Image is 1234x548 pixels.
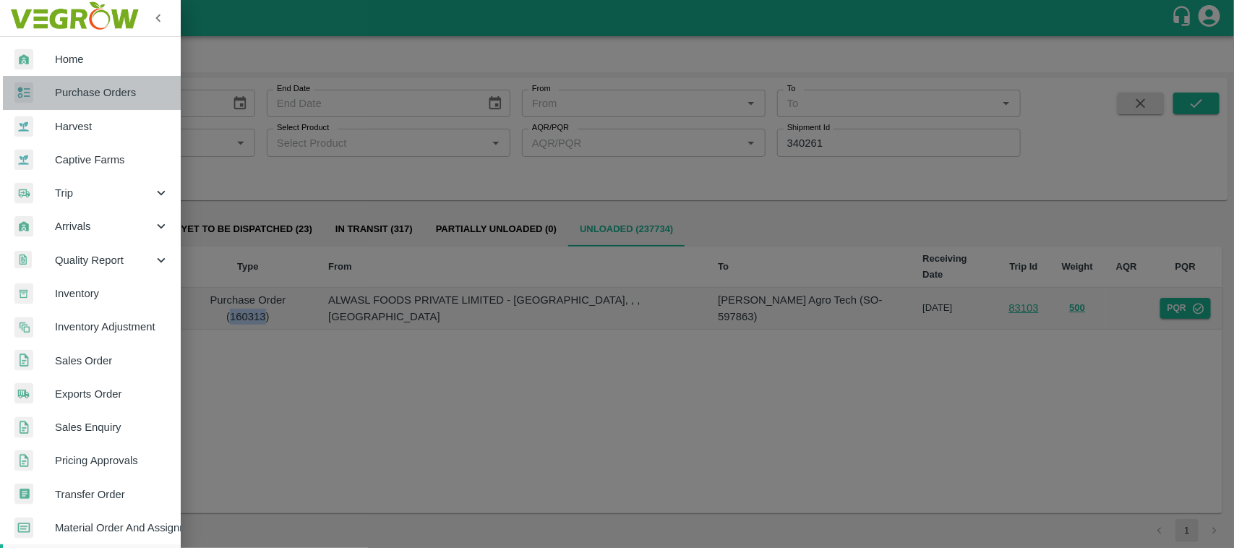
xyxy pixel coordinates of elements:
[14,383,33,404] img: shipments
[55,520,169,536] span: Material Order And Assignment
[55,386,169,402] span: Exports Order
[55,85,169,100] span: Purchase Orders
[55,152,169,168] span: Captive Farms
[55,218,153,234] span: Arrivals
[55,453,169,468] span: Pricing Approvals
[55,119,169,134] span: Harvest
[55,252,153,268] span: Quality Report
[14,484,33,505] img: whTransfer
[55,419,169,435] span: Sales Enquiry
[14,283,33,304] img: whInventory
[55,185,153,201] span: Trip
[14,183,33,204] img: delivery
[14,450,33,471] img: sales
[55,487,169,502] span: Transfer Order
[55,319,169,335] span: Inventory Adjustment
[14,518,33,539] img: centralMaterial
[14,251,32,269] img: qualityReport
[55,51,169,67] span: Home
[14,216,33,237] img: whArrival
[55,286,169,301] span: Inventory
[14,417,33,438] img: sales
[14,350,33,371] img: sales
[14,82,33,103] img: reciept
[14,149,33,171] img: harvest
[55,353,169,369] span: Sales Order
[14,317,33,338] img: inventory
[14,116,33,137] img: harvest
[14,49,33,70] img: whArrival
